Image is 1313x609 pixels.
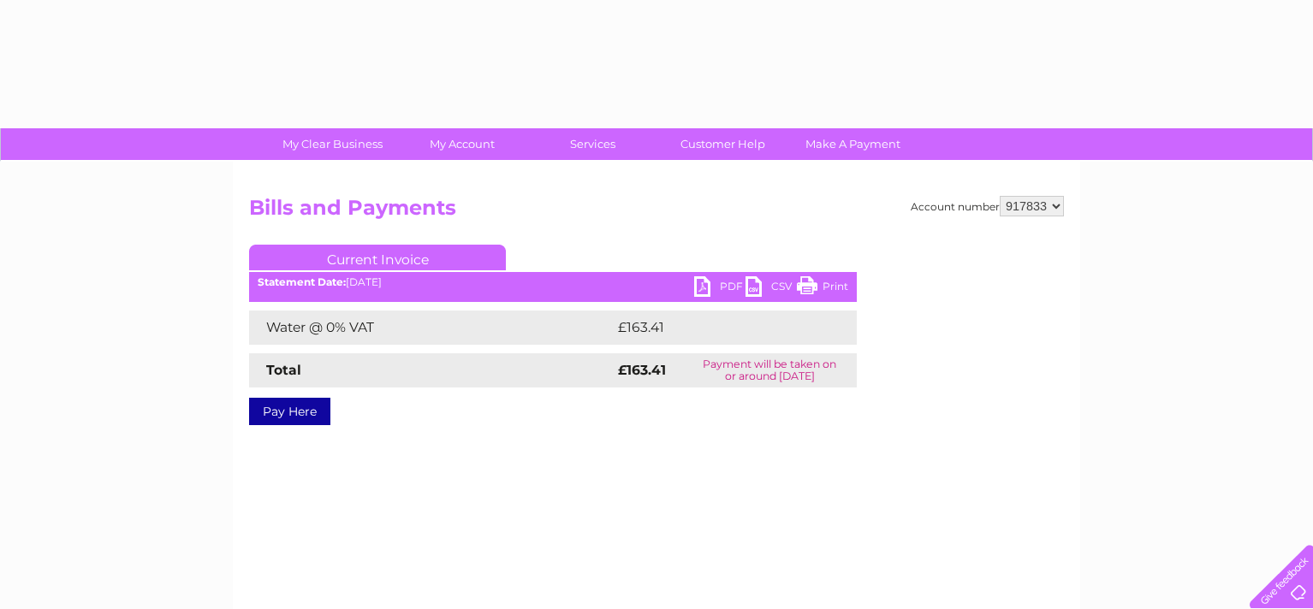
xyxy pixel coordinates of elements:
a: Services [522,128,663,160]
a: Make A Payment [782,128,924,160]
strong: Total [266,362,301,378]
a: PDF [694,276,746,301]
b: Statement Date: [258,275,346,288]
td: £163.41 [614,310,824,345]
a: CSV [746,276,797,301]
a: Pay Here [249,398,330,425]
h2: Bills and Payments [249,196,1064,228]
td: Payment will be taken on or around [DATE] [683,353,857,387]
a: Customer Help [652,128,793,160]
div: [DATE] [249,276,857,288]
a: Current Invoice [249,245,506,270]
td: Water @ 0% VAT [249,310,614,345]
a: My Account [392,128,533,160]
strong: £163.41 [618,362,666,378]
a: Print [797,276,848,301]
div: Account number [911,196,1064,216]
a: My Clear Business [262,128,403,160]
